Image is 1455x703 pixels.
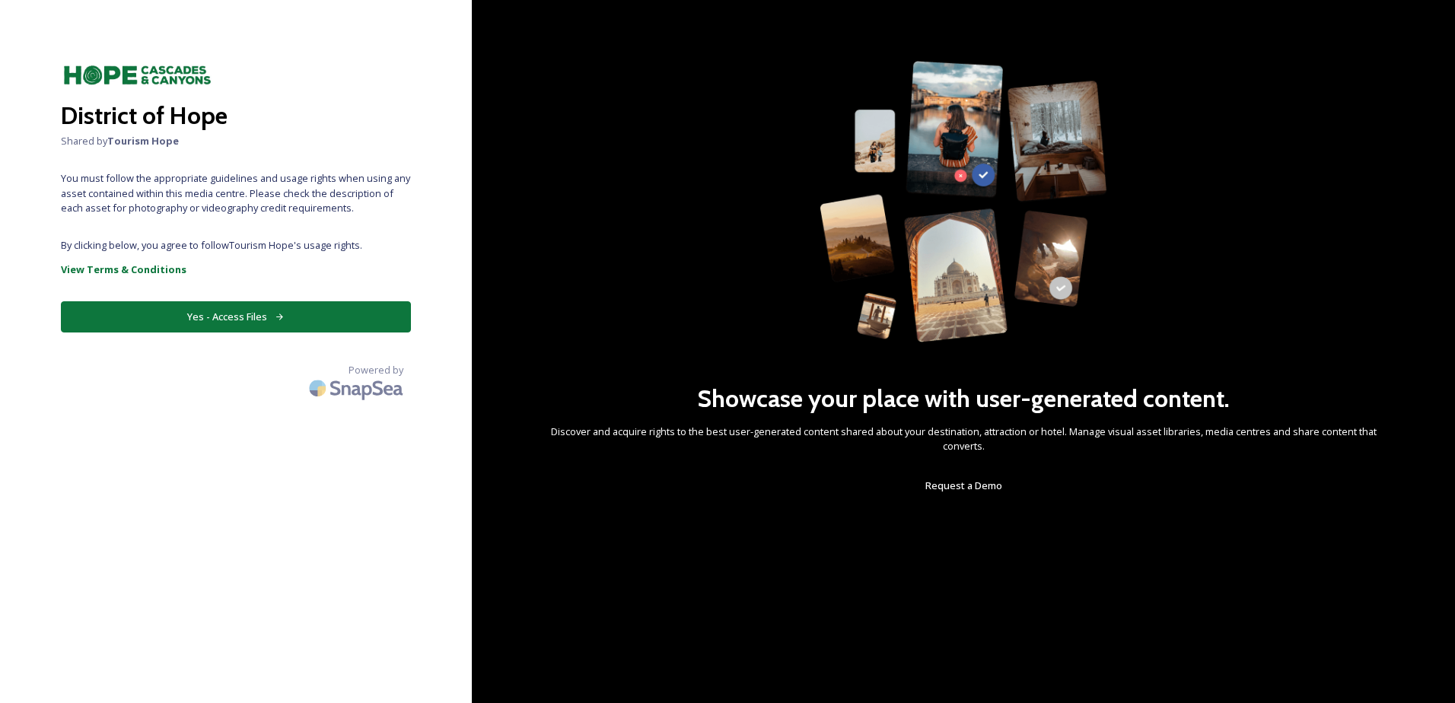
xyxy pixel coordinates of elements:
span: You must follow the appropriate guidelines and usage rights when using any asset contained within... [61,171,411,215]
span: By clicking below, you agree to follow Tourism Hope 's usage rights. [61,238,411,253]
span: Request a Demo [925,479,1002,492]
strong: View Terms & Conditions [61,262,186,276]
a: View Terms & Conditions [61,260,411,278]
button: Yes - Access Files [61,301,411,332]
h2: Showcase your place with user-generated content. [697,380,1230,417]
h2: District of Hope [61,97,411,134]
img: SnapSea Logo [304,371,411,406]
span: Shared by [61,134,411,148]
span: Powered by [349,363,403,377]
a: Request a Demo [925,476,1002,495]
img: HopeLogo-01-Green-scaled-e1677090895917.jpg [61,61,213,90]
img: 63b42ca75bacad526042e722_Group%20154-p-800.png [820,61,1106,342]
span: Discover and acquire rights to the best user-generated content shared about your destination, att... [533,425,1394,453]
strong: Tourism Hope [107,134,179,148]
